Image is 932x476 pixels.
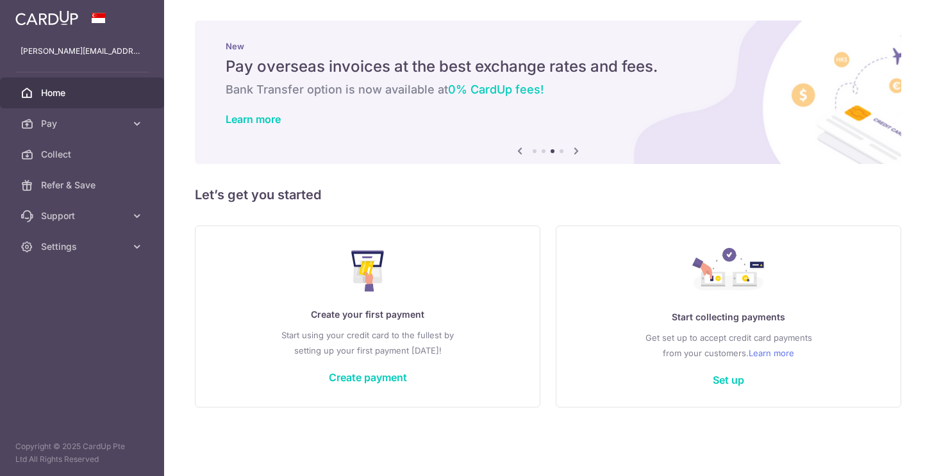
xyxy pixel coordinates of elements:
[582,330,875,361] p: Get set up to accept credit card payments from your customers.
[351,250,384,291] img: Make Payment
[582,309,875,325] p: Start collecting payments
[329,371,407,384] a: Create payment
[21,45,144,58] p: [PERSON_NAME][EMAIL_ADDRESS][PERSON_NAME][DOMAIN_NAME]
[713,373,744,386] a: Set up
[749,345,794,361] a: Learn more
[226,41,870,51] p: New
[15,10,78,26] img: CardUp
[41,86,126,99] span: Home
[41,148,126,161] span: Collect
[41,117,126,130] span: Pay
[221,327,514,358] p: Start using your credit card to the fullest by setting up your first payment [DATE]!
[41,209,126,222] span: Support
[221,307,514,322] p: Create your first payment
[41,240,126,253] span: Settings
[226,113,281,126] a: Learn more
[226,82,870,97] h6: Bank Transfer option is now available at
[692,248,765,294] img: Collect Payment
[849,438,919,470] iframe: Opens a widget where you can find more information
[448,83,544,96] span: 0% CardUp fees!
[226,56,870,77] h5: Pay overseas invoices at the best exchange rates and fees.
[195,21,901,164] img: International Invoice Banner
[195,185,901,205] h5: Let’s get you started
[41,179,126,192] span: Refer & Save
